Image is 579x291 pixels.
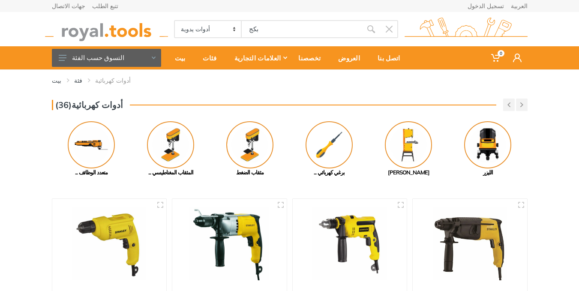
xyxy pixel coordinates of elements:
[92,2,118,10] font: تتبع الطلب
[234,54,281,62] font: العلامات التجارية
[332,46,372,69] a: العروض
[388,169,429,176] font: [PERSON_NAME]
[197,46,228,69] a: فئات
[236,169,264,176] font: مثقاب الضغط
[420,207,519,281] img: Royal Tools - مطرقة SDS-Plus مقاس 20 مم 650 واط وضعين
[500,51,502,56] font: 0
[242,20,362,38] input: البحث في الموقع
[468,2,504,10] font: تسجيل الدخول
[226,121,273,168] img: رويال - مثقاب
[483,169,493,176] font: الليزر
[45,18,168,41] img: شعار royal.tools
[52,3,85,9] a: جهات الاتصال
[511,2,528,10] font: العربية
[74,76,82,85] a: فئة
[52,77,61,84] font: بيت
[72,54,124,62] font: التسوق حسب الفئة
[175,54,186,62] font: بيت
[175,21,242,37] select: فئة
[52,76,528,85] nav: فتات الخبز
[405,18,528,41] img: شعار royal.tools
[210,121,290,177] a: مثقاب الضغط
[290,121,369,177] a: برغي كهربائي ...
[75,169,108,176] font: متعدد الوظائف ...
[338,54,360,62] font: العروض
[68,121,115,168] img: رويال - أدوات متعددة الوظائف
[180,207,279,281] img: رويال تولز - مثقاب قرع ١٣ مم ٧٢٠ واط
[485,46,507,69] a: 0
[169,46,197,69] a: بيت
[74,77,82,84] font: فئة
[385,121,432,168] img: رويال - منشار شريطي
[306,121,353,168] img: رويال - مفك كهربائي
[52,121,131,177] a: متعدد الوظائف ...
[292,46,332,69] a: تخصصنا
[60,207,159,281] img: رويال تولز - مثقاب دوار 10 مم 550 واط
[203,54,216,62] font: فئات
[300,207,399,281] img: رويال تولز - مثقاب قرع ١٣ مم ٦٥٠ واط
[378,54,400,62] font: اتصل بنا
[52,2,85,10] font: جهات الاتصال
[52,76,61,85] a: بيت
[314,169,345,176] font: برغي كهربائي ...
[131,121,210,177] a: المثقاب المغناطيسي ...
[148,169,193,176] font: المثقاب المغناطيسي ...
[55,99,123,110] font: أدوات كهربائية(36)
[92,3,118,9] a: تتبع الطلب
[147,121,194,168] img: رويال - مثقاب مغناطيسي
[511,3,528,9] a: العربية
[372,46,411,69] a: اتصل بنا
[448,121,528,177] a: الليزر
[464,121,511,168] img: رويال - ليزر
[369,121,448,177] a: [PERSON_NAME]
[468,3,504,9] a: تسجيل الدخول
[95,77,131,84] font: أدوات كهربائية
[52,49,161,67] button: التسوق حسب الفئة
[298,54,321,62] font: تخصصنا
